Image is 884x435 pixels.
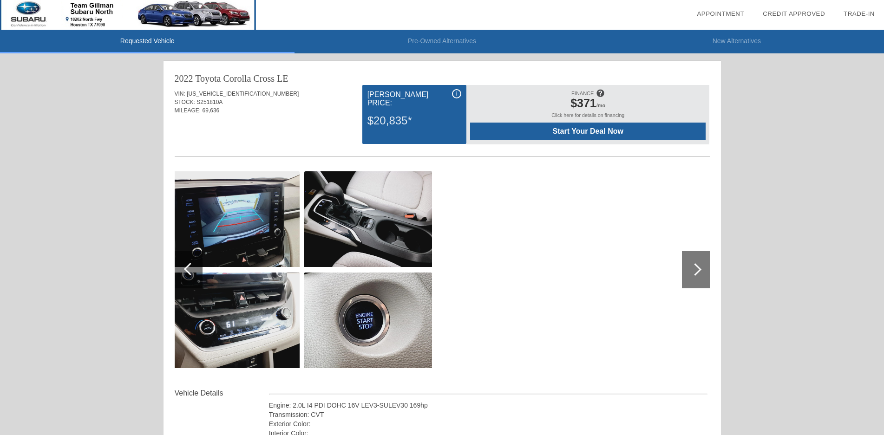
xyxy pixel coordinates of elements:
[175,107,201,114] span: MILEAGE:
[844,10,875,17] a: Trade-In
[175,129,710,143] div: Quoted on [DATE] 2:32:05 PM
[277,72,288,85] div: LE
[196,99,223,105] span: S251810A
[304,171,432,267] img: image.aspx
[482,127,694,136] span: Start Your Deal Now
[475,97,701,112] div: /mo
[187,91,299,97] span: [US_VEHICLE_IDENTIFICATION_NUMBER]
[203,107,220,114] span: 69,636
[571,91,594,96] span: FINANCE
[697,10,744,17] a: Appointment
[175,72,275,85] div: 2022 Toyota Corolla Cross
[304,273,432,368] img: image.aspx
[763,10,825,17] a: Credit Approved
[172,273,300,368] img: image.aspx
[367,89,461,109] div: [PERSON_NAME] Price:
[175,388,269,399] div: Vehicle Details
[295,30,589,53] li: Pre-Owned Alternatives
[470,112,706,123] div: Click here for details on financing
[570,97,596,110] span: $371
[367,109,461,133] div: $20,835*
[175,99,195,105] span: STOCK:
[175,91,185,97] span: VIN:
[269,401,708,410] div: Engine: 2.0L I4 PDI DOHC 16V LEV3-SULEV30 169hp
[456,91,458,97] span: i
[589,30,884,53] li: New Alternatives
[172,171,300,267] img: image.aspx
[269,419,708,429] div: Exterior Color:
[269,410,708,419] div: Transmission: CVT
